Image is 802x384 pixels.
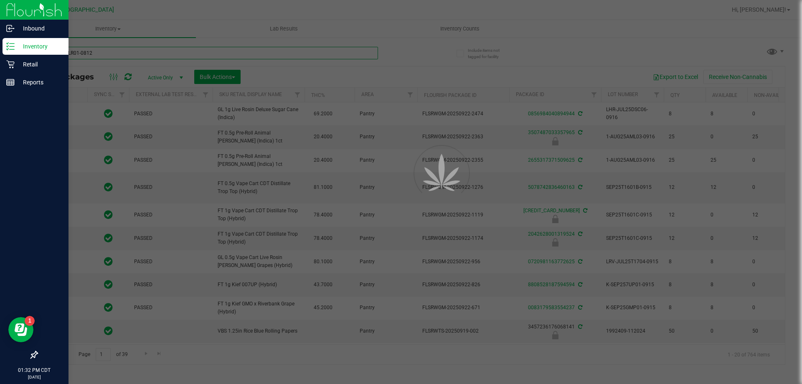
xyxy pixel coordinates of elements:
p: [DATE] [4,374,65,380]
p: Inbound [15,23,65,33]
p: 01:32 PM CDT [4,366,65,374]
p: Reports [15,77,65,87]
inline-svg: Inbound [6,24,15,33]
inline-svg: Retail [6,60,15,69]
inline-svg: Inventory [6,42,15,51]
p: Inventory [15,41,65,51]
iframe: Resource center [8,317,33,342]
inline-svg: Reports [6,78,15,86]
p: Retail [15,59,65,69]
iframe: Resource center unread badge [25,316,35,326]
